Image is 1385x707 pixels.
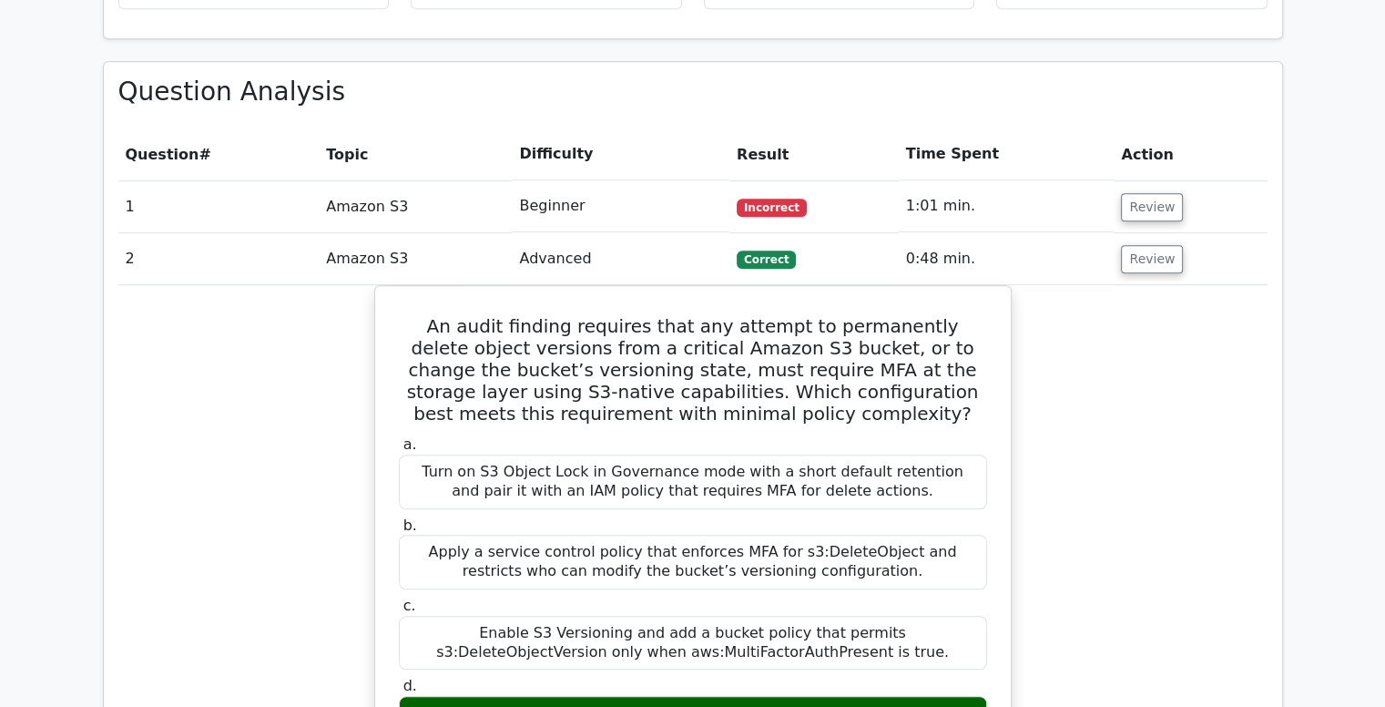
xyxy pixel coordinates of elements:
span: Incorrect [737,199,807,217]
span: c. [403,597,416,614]
span: d. [403,677,417,694]
span: b. [403,517,417,534]
td: 1:01 min. [899,180,1115,232]
button: Review [1121,245,1183,273]
td: Amazon S3 [319,233,512,285]
td: 1 [118,180,320,232]
td: Beginner [512,180,729,232]
th: # [118,128,320,180]
th: Time Spent [899,128,1115,180]
td: Amazon S3 [319,180,512,232]
th: Topic [319,128,512,180]
div: Turn on S3 Object Lock in Governance mode with a short default retention and pair it with an IAM ... [399,455,987,509]
span: Question [126,146,199,163]
div: Apply a service control policy that enforces MFA for s3:DeleteObject and restricts who can modify... [399,535,987,589]
h5: An audit finding requires that any attempt to permanently delete object versions from a critical ... [397,315,989,425]
th: Result [729,128,899,180]
td: 2 [118,233,320,285]
td: Advanced [512,233,729,285]
button: Review [1121,193,1183,221]
span: Correct [737,251,796,269]
span: a. [403,435,417,453]
div: Enable S3 Versioning and add a bucket policy that permits s3:DeleteObjectVersion only when aws:Mu... [399,616,987,671]
th: Action [1114,128,1267,180]
th: Difficulty [512,128,729,180]
h3: Question Analysis [118,77,1268,108]
td: 0:48 min. [899,233,1115,285]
